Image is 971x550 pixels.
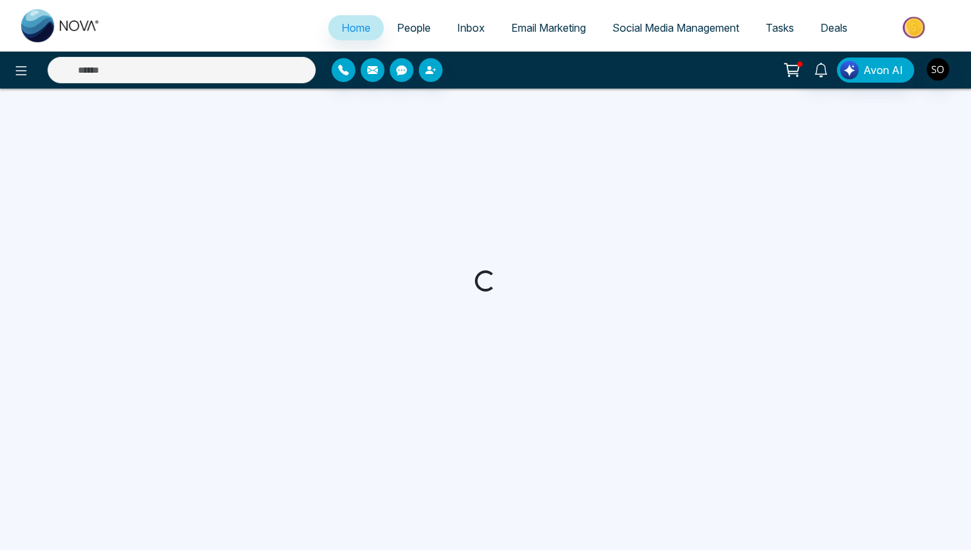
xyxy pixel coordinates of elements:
span: Deals [820,21,847,34]
img: Nova CRM Logo [21,9,100,42]
img: User Avatar [927,58,949,81]
a: Social Media Management [599,15,752,40]
img: Market-place.gif [867,13,963,42]
a: Inbox [444,15,498,40]
span: Inbox [457,21,485,34]
a: Tasks [752,15,807,40]
img: Lead Flow [840,61,859,79]
span: Avon AI [863,62,903,78]
span: Home [342,21,371,34]
a: Email Marketing [498,15,599,40]
button: Avon AI [837,58,914,83]
span: Tasks [766,21,794,34]
span: People [397,21,431,34]
a: People [384,15,444,40]
span: Social Media Management [612,21,739,34]
a: Deals [807,15,861,40]
span: Email Marketing [511,21,586,34]
a: Home [328,15,384,40]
